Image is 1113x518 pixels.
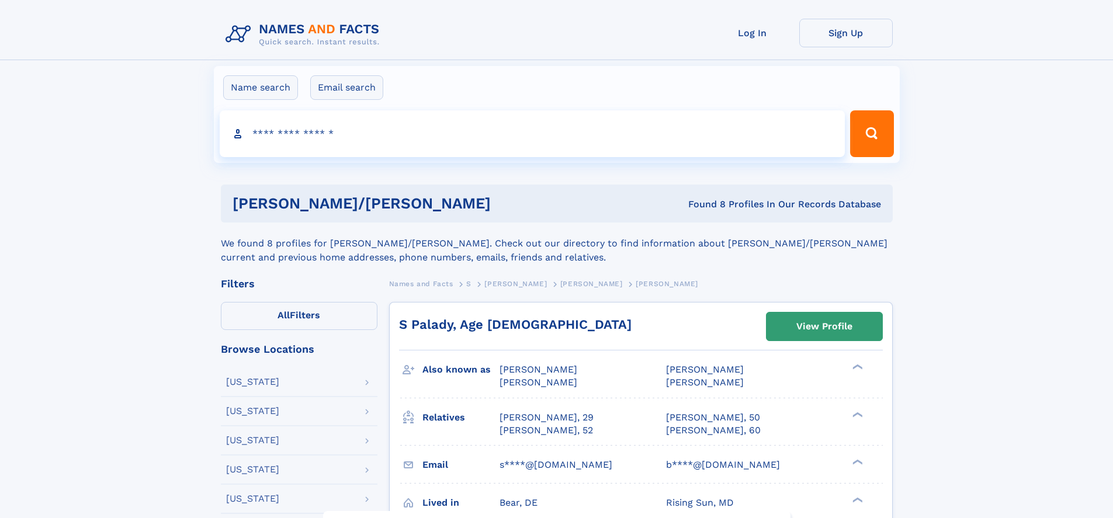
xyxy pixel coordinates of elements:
[484,276,547,291] a: [PERSON_NAME]
[666,364,744,375] span: [PERSON_NAME]
[226,436,279,445] div: [US_STATE]
[560,276,623,291] a: [PERSON_NAME]
[850,411,864,418] div: ❯
[422,493,500,513] h3: Lived in
[666,424,761,437] a: [PERSON_NAME], 60
[666,497,734,508] span: Rising Sun, MD
[850,458,864,465] div: ❯
[233,196,590,211] h1: [PERSON_NAME]/[PERSON_NAME]
[389,276,453,291] a: Names and Facts
[466,276,471,291] a: S
[850,110,893,157] button: Search Button
[500,364,577,375] span: [PERSON_NAME]
[799,19,893,47] a: Sign Up
[636,280,698,288] span: [PERSON_NAME]
[484,280,547,288] span: [PERSON_NAME]
[560,280,623,288] span: [PERSON_NAME]
[220,110,845,157] input: search input
[422,408,500,427] h3: Relatives
[226,377,279,387] div: [US_STATE]
[590,198,881,211] div: Found 8 Profiles In Our Records Database
[221,19,389,50] img: Logo Names and Facts
[226,406,279,416] div: [US_STATE]
[226,465,279,474] div: [US_STATE]
[850,363,864,371] div: ❯
[767,312,882,340] a: View Profile
[226,494,279,503] div: [US_STATE]
[422,455,500,475] h3: Email
[500,424,593,437] a: [PERSON_NAME], 52
[666,411,760,424] a: [PERSON_NAME], 50
[666,377,744,388] span: [PERSON_NAME]
[500,411,594,424] a: [PERSON_NAME], 29
[500,377,577,388] span: [PERSON_NAME]
[466,280,471,288] span: S
[221,344,377,354] div: Browse Locations
[796,313,852,340] div: View Profile
[310,75,383,100] label: Email search
[221,302,377,330] label: Filters
[223,75,298,100] label: Name search
[706,19,799,47] a: Log In
[221,223,893,265] div: We found 8 profiles for [PERSON_NAME]/[PERSON_NAME]. Check out our directory to find information ...
[278,310,290,321] span: All
[422,360,500,380] h3: Also known as
[221,279,377,289] div: Filters
[500,497,538,508] span: Bear, DE
[399,317,632,332] a: S Palady, Age [DEMOGRAPHIC_DATA]
[850,496,864,503] div: ❯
